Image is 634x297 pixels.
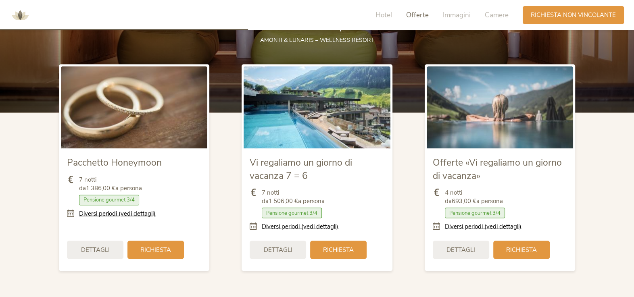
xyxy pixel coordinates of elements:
[86,184,115,192] b: 1.386,00 €
[446,245,475,254] span: Dettagli
[140,245,171,254] span: Richiesta
[8,12,32,18] a: AMONTI & LUNARIS Wellnessresort
[79,209,156,218] a: Diversi periodi (vedi dettagli)
[260,36,374,44] span: AMONTI & LUNARIS – wellness resort
[244,66,390,148] img: Vi regaliamo un giorno di vacanza 7 = 6
[445,208,505,218] span: Pensione gourmet 3/4
[288,18,346,33] span: Offerte top
[8,3,32,27] img: AMONTI & LUNARIS Wellnessresort
[433,156,562,182] span: Offerte «Vi regaliamo un giorno di vacanza»
[61,66,207,148] img: Pacchetto Honeymoon
[264,245,292,254] span: Dettagli
[406,10,429,20] span: Offerte
[262,189,325,206] span: 7 notti da a persona
[443,10,471,20] span: Immagini
[262,208,322,218] span: Pensione gourmet 3/4
[323,245,354,254] span: Richiesta
[452,197,476,205] b: 693,00 €
[269,197,298,205] b: 1.506,00 €
[81,245,110,254] span: Dettagli
[485,10,509,20] span: Camere
[531,11,616,19] span: Richiesta non vincolante
[79,195,139,205] span: Pensione gourmet 3/4
[250,156,352,182] span: Vi regaliamo un giorno di vacanza 7 = 6
[445,222,521,231] a: Diversi periodi (vedi dettagli)
[67,156,162,169] span: Pacchetto Honeymoon
[427,66,573,148] img: Offerte «Vi regaliamo un giorno di vacanza»
[445,189,503,206] span: 4 notti da a persona
[375,10,392,20] span: Hotel
[262,222,338,231] a: Diversi periodi (vedi dettagli)
[506,245,537,254] span: Richiesta
[79,176,142,193] span: 7 notti da a persona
